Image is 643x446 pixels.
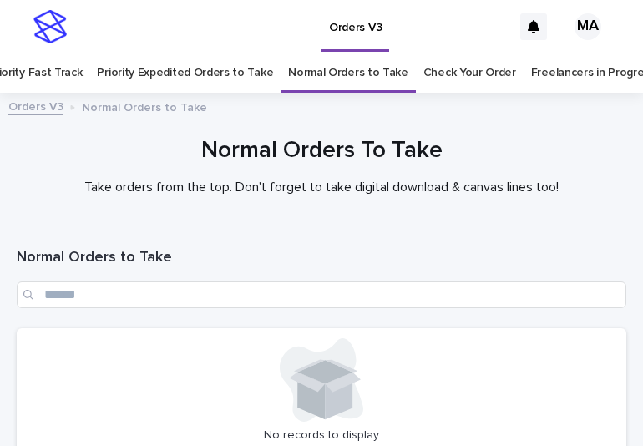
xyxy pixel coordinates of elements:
div: MA [575,13,601,40]
p: Take orders from the top. Don't forget to take digital download & canvas lines too! [17,180,626,195]
p: Normal Orders to Take [82,97,207,115]
a: Normal Orders to Take [288,53,408,93]
h1: Normal Orders to Take [17,248,626,268]
p: No records to display [27,428,616,443]
img: stacker-logo-s-only.png [33,10,67,43]
input: Search [17,281,626,308]
a: Check Your Order [423,53,516,93]
h1: Normal Orders To Take [17,135,626,166]
a: Orders V3 [8,96,63,115]
a: Priority Expedited Orders to Take [97,53,273,93]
